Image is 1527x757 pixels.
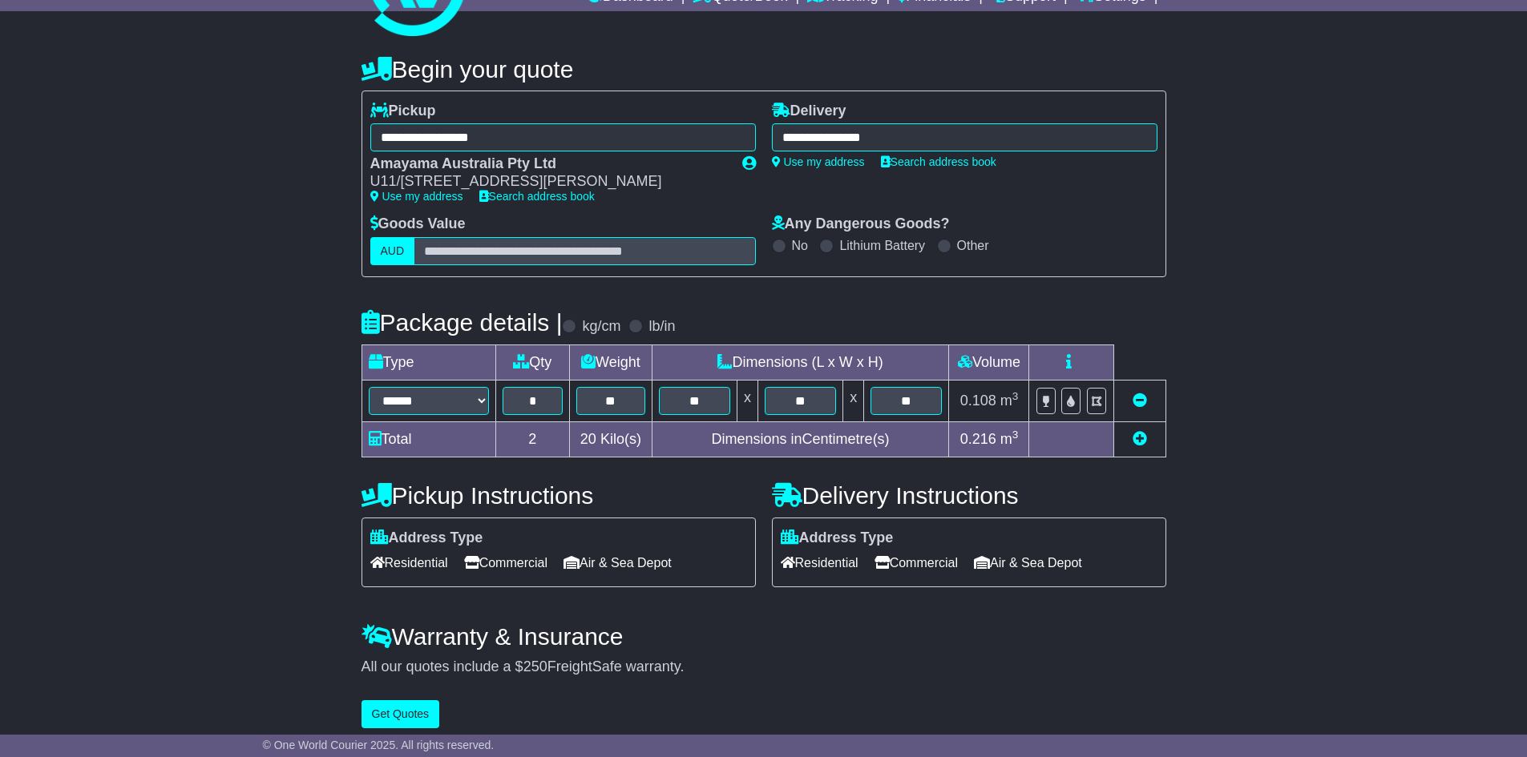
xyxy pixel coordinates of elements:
[875,550,958,575] span: Commercial
[960,393,996,409] span: 0.108
[1012,429,1019,441] sup: 3
[362,658,1166,676] div: All our quotes include a $ FreightSafe warranty.
[1012,390,1019,402] sup: 3
[362,56,1166,83] h4: Begin your quote
[1000,393,1019,409] span: m
[370,529,483,547] label: Address Type
[370,190,463,203] a: Use my address
[362,421,495,457] td: Total
[370,173,726,191] div: U11/[STREET_ADDRESS][PERSON_NAME]
[495,421,570,457] td: 2
[580,431,596,447] span: 20
[960,431,996,447] span: 0.216
[495,344,570,380] td: Qty
[564,550,672,575] span: Air & Sea Depot
[370,215,466,233] label: Goods Value
[370,550,448,575] span: Residential
[974,550,1082,575] span: Air & Sea Depot
[570,344,652,380] td: Weight
[737,380,757,421] td: x
[582,318,620,336] label: kg/cm
[263,739,495,751] span: © One World Courier 2025. All rights reserved.
[1133,431,1147,447] a: Add new item
[949,344,1029,380] td: Volume
[570,421,652,457] td: Kilo(s)
[362,344,495,380] td: Type
[370,155,726,173] div: Amayama Australia Pty Ltd
[772,482,1166,509] h4: Delivery Instructions
[781,550,858,575] span: Residential
[362,623,1166,650] h4: Warranty & Insurance
[839,238,925,253] label: Lithium Battery
[362,482,756,509] h4: Pickup Instructions
[362,309,563,336] h4: Package details |
[370,237,415,265] label: AUD
[1133,393,1147,409] a: Remove this item
[362,700,440,728] button: Get Quotes
[479,190,595,203] a: Search address book
[772,155,865,168] a: Use my address
[652,421,949,457] td: Dimensions in Centimetre(s)
[792,238,808,253] label: No
[652,344,949,380] td: Dimensions (L x W x H)
[772,215,950,233] label: Any Dangerous Goods?
[881,155,996,168] a: Search address book
[781,529,894,547] label: Address Type
[772,103,846,120] label: Delivery
[464,550,547,575] span: Commercial
[523,658,547,674] span: 250
[370,103,436,120] label: Pickup
[843,380,864,421] td: x
[957,238,989,253] label: Other
[648,318,675,336] label: lb/in
[1000,431,1019,447] span: m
